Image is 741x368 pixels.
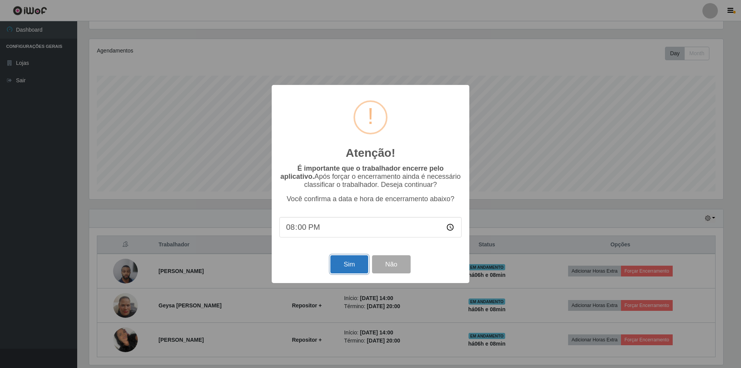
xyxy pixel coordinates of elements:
h2: Atenção! [346,146,395,160]
p: Após forçar o encerramento ainda é necessário classificar o trabalhador. Deseja continuar? [279,164,462,189]
button: Não [372,255,410,273]
p: Você confirma a data e hora de encerramento abaixo? [279,195,462,203]
button: Sim [330,255,368,273]
b: É importante que o trabalhador encerre pelo aplicativo. [280,164,443,180]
